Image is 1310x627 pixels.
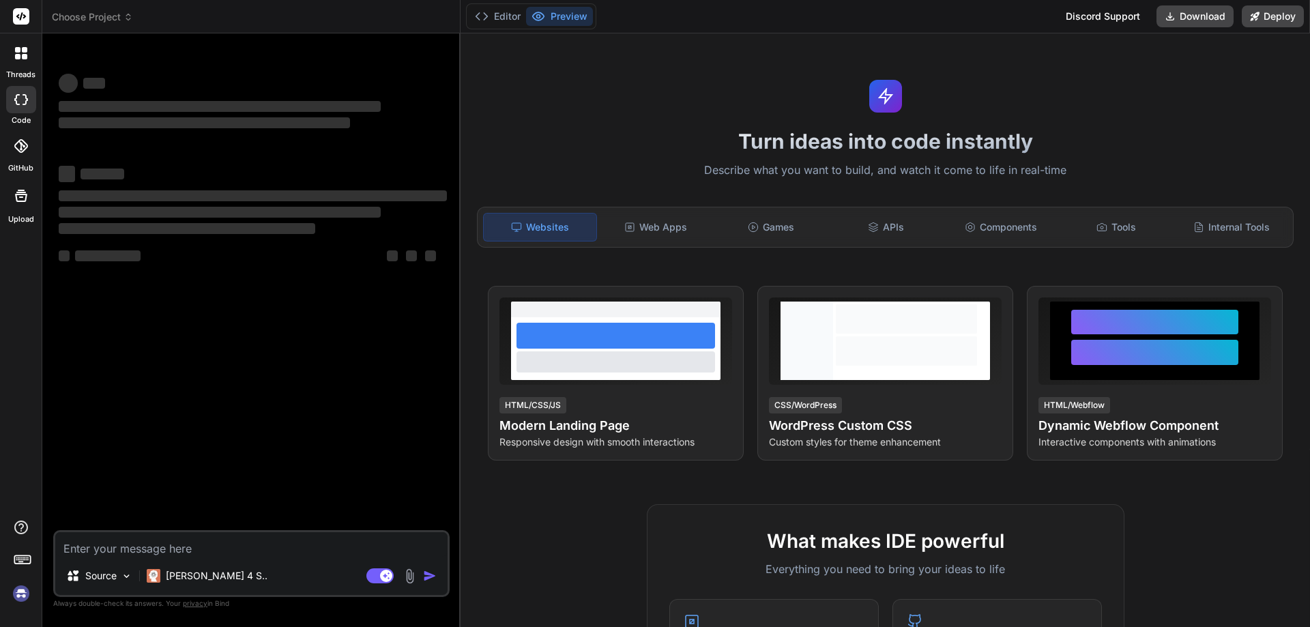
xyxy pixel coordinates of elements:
[59,223,315,234] span: ‌
[387,250,398,261] span: ‌
[166,569,267,583] p: [PERSON_NAME] 4 S..
[6,69,35,81] label: threads
[406,250,417,261] span: ‌
[830,213,942,242] div: APIs
[499,397,566,413] div: HTML/CSS/JS
[499,416,732,435] h4: Modern Landing Page
[1156,5,1234,27] button: Download
[1242,5,1304,27] button: Deploy
[769,397,842,413] div: CSS/WordPress
[59,190,447,201] span: ‌
[600,213,712,242] div: Web Apps
[469,7,526,26] button: Editor
[499,435,732,449] p: Responsive design with smooth interactions
[81,169,124,179] span: ‌
[715,213,828,242] div: Games
[402,568,418,584] img: attachment
[59,250,70,261] span: ‌
[147,569,160,583] img: Claude 4 Sonnet
[469,129,1302,154] h1: Turn ideas into code instantly
[121,570,132,582] img: Pick Models
[53,597,450,610] p: Always double-check its answers. Your in Bind
[526,7,593,26] button: Preview
[425,250,436,261] span: ‌
[769,416,1002,435] h4: WordPress Custom CSS
[59,117,350,128] span: ‌
[769,435,1002,449] p: Custom styles for theme enhancement
[12,115,31,126] label: code
[8,214,34,225] label: Upload
[1058,5,1148,27] div: Discord Support
[669,527,1102,555] h2: What makes IDE powerful
[59,74,78,93] span: ‌
[59,207,381,218] span: ‌
[483,213,597,242] div: Websites
[1038,435,1271,449] p: Interactive components with animations
[59,101,381,112] span: ‌
[1060,213,1173,242] div: Tools
[423,569,437,583] img: icon
[8,162,33,174] label: GitHub
[85,569,117,583] p: Source
[1175,213,1287,242] div: Internal Tools
[83,78,105,89] span: ‌
[945,213,1058,242] div: Components
[1038,416,1271,435] h4: Dynamic Webflow Component
[59,166,75,182] span: ‌
[10,582,33,605] img: signin
[1038,397,1110,413] div: HTML/Webflow
[669,561,1102,577] p: Everything you need to bring your ideas to life
[52,10,133,24] span: Choose Project
[469,162,1302,179] p: Describe what you want to build, and watch it come to life in real-time
[183,599,207,607] span: privacy
[75,250,141,261] span: ‌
